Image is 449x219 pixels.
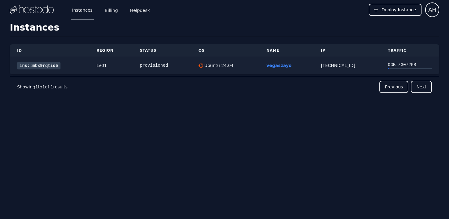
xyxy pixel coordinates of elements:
[388,62,432,68] div: 0 GB / 3072 GB
[381,44,439,57] th: Traffic
[17,62,60,69] a: ins::mbx9rqtid5
[266,63,291,68] a: vegaszayo
[411,81,432,93] button: Next
[191,44,259,57] th: OS
[314,44,381,57] th: IP
[381,7,416,13] span: Deploy Instance
[321,62,373,69] div: [TECHNICAL_ID]
[133,44,191,57] th: Status
[369,4,422,16] button: Deploy Instance
[203,62,234,69] div: Ubuntu 24.04
[10,77,439,97] nav: Pagination
[199,63,203,68] img: Ubuntu 24.04
[89,44,133,57] th: Region
[97,62,125,69] div: LV01
[140,62,184,69] div: provisioned
[428,6,436,14] span: AH
[42,84,45,89] span: 1
[259,44,313,57] th: Name
[10,22,439,37] h1: Instances
[10,44,89,57] th: ID
[50,84,53,89] span: 1
[425,2,439,17] button: User menu
[17,84,68,90] p: Showing to of results
[379,81,408,93] button: Previous
[35,84,38,89] span: 1
[10,5,54,14] img: Logo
